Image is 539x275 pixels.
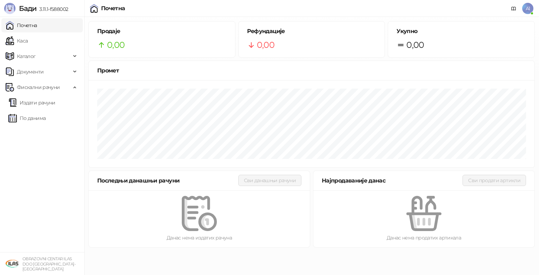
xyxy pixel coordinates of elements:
span: Каталог [17,49,36,63]
span: 3.11.1-f588002 [36,6,68,12]
div: Најпродаваније данас [322,176,463,185]
div: Данас нема издатих рачуна [100,234,299,242]
a: Каса [6,34,28,48]
h5: Рефундације [247,27,377,36]
img: 64x64-companyLogo-1958f681-0ec9-4dbb-9d2d-258a7ffd2274.gif [6,257,20,271]
span: 0,00 [257,38,274,52]
span: Бади [19,4,36,13]
h5: Укупно [397,27,526,36]
img: Logo [4,3,15,14]
span: 0,00 [406,38,424,52]
small: OBRAZOVNI CENTAR ILAS DOO [GEOGRAPHIC_DATA]-[GEOGRAPHIC_DATA] [22,256,75,271]
span: Фискални рачуни [17,80,60,94]
span: 0,00 [107,38,125,52]
span: Документи [17,65,44,79]
div: Почетна [101,6,125,11]
button: Сви продати артикли [463,175,526,186]
h5: Продаје [97,27,227,36]
div: Данас нема продатих артикала [325,234,523,242]
a: Почетна [6,18,37,32]
div: Промет [97,66,526,75]
button: Сви данашњи рачуни [238,175,301,186]
div: Последњи данашњи рачуни [97,176,238,185]
span: А1 [522,3,533,14]
a: Документација [508,3,519,14]
a: Издати рачуни [8,96,55,110]
a: По данима [8,111,46,125]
